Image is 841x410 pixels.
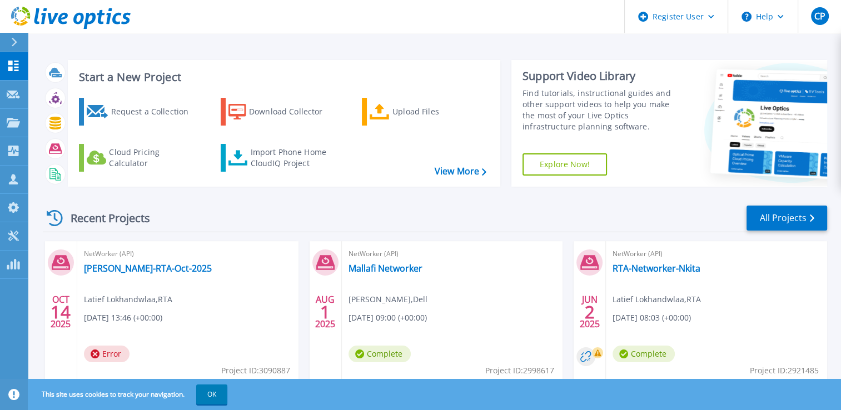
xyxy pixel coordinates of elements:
a: Mallafi Networker [349,263,422,274]
h3: Start a New Project [79,71,486,83]
div: AUG 2025 [315,292,336,332]
a: Upload Files [362,98,486,126]
span: 1 [320,307,330,317]
a: Cloud Pricing Calculator [79,144,203,172]
div: Upload Files [392,101,481,123]
div: Recent Projects [43,204,165,232]
span: Latief Lokhandwlaa , RTA [84,293,172,306]
div: Support Video Library [522,69,681,83]
span: CP [814,12,825,21]
span: 14 [51,307,71,317]
span: Latief Lokhandwlaa , RTA [613,293,701,306]
span: [DATE] 09:00 (+00:00) [349,312,427,324]
span: This site uses cookies to track your navigation. [31,384,227,404]
div: OCT 2025 [50,292,71,332]
a: [PERSON_NAME]-RTA-Oct-2025 [84,263,212,274]
div: Find tutorials, instructional guides and other support videos to help you make the most of your L... [522,88,681,132]
span: NetWorker (API) [349,248,556,260]
div: Download Collector [249,101,338,123]
span: 2 [585,307,595,317]
span: [PERSON_NAME] , Dell [349,293,427,306]
span: Project ID: 2998617 [485,364,554,377]
span: [DATE] 08:03 (+00:00) [613,312,691,324]
a: RTA-Networker-Nkita [613,263,700,274]
span: [DATE] 13:46 (+00:00) [84,312,162,324]
span: Complete [349,346,411,362]
div: JUN 2025 [579,292,600,332]
a: Request a Collection [79,98,203,126]
a: Download Collector [221,98,345,126]
span: Project ID: 2921485 [750,364,819,377]
div: Cloud Pricing Calculator [109,147,198,169]
a: View More [435,166,486,177]
div: Import Phone Home CloudIQ Project [250,147,337,169]
a: Explore Now! [522,153,607,176]
span: Error [84,346,130,362]
button: OK [196,384,227,404]
span: NetWorker (API) [84,248,292,260]
div: Request a Collection [111,101,200,123]
span: Project ID: 3090887 [221,364,290,377]
span: NetWorker (API) [613,248,820,260]
a: All Projects [747,206,827,231]
span: Complete [613,346,675,362]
